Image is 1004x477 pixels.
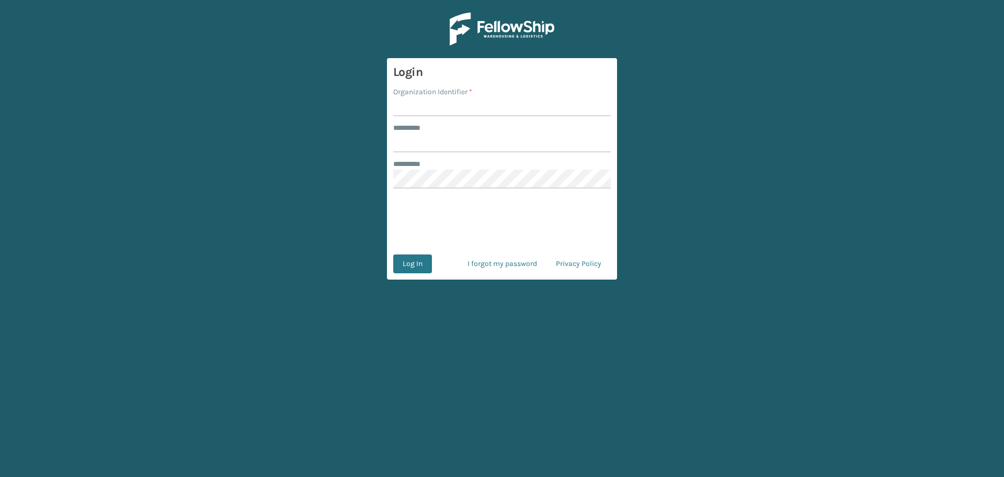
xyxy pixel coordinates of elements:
img: Logo [450,13,554,46]
a: I forgot my password [458,254,546,273]
button: Log In [393,254,432,273]
h3: Login [393,64,611,80]
a: Privacy Policy [546,254,611,273]
iframe: reCAPTCHA [423,201,581,242]
label: Organization Identifier [393,86,472,97]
